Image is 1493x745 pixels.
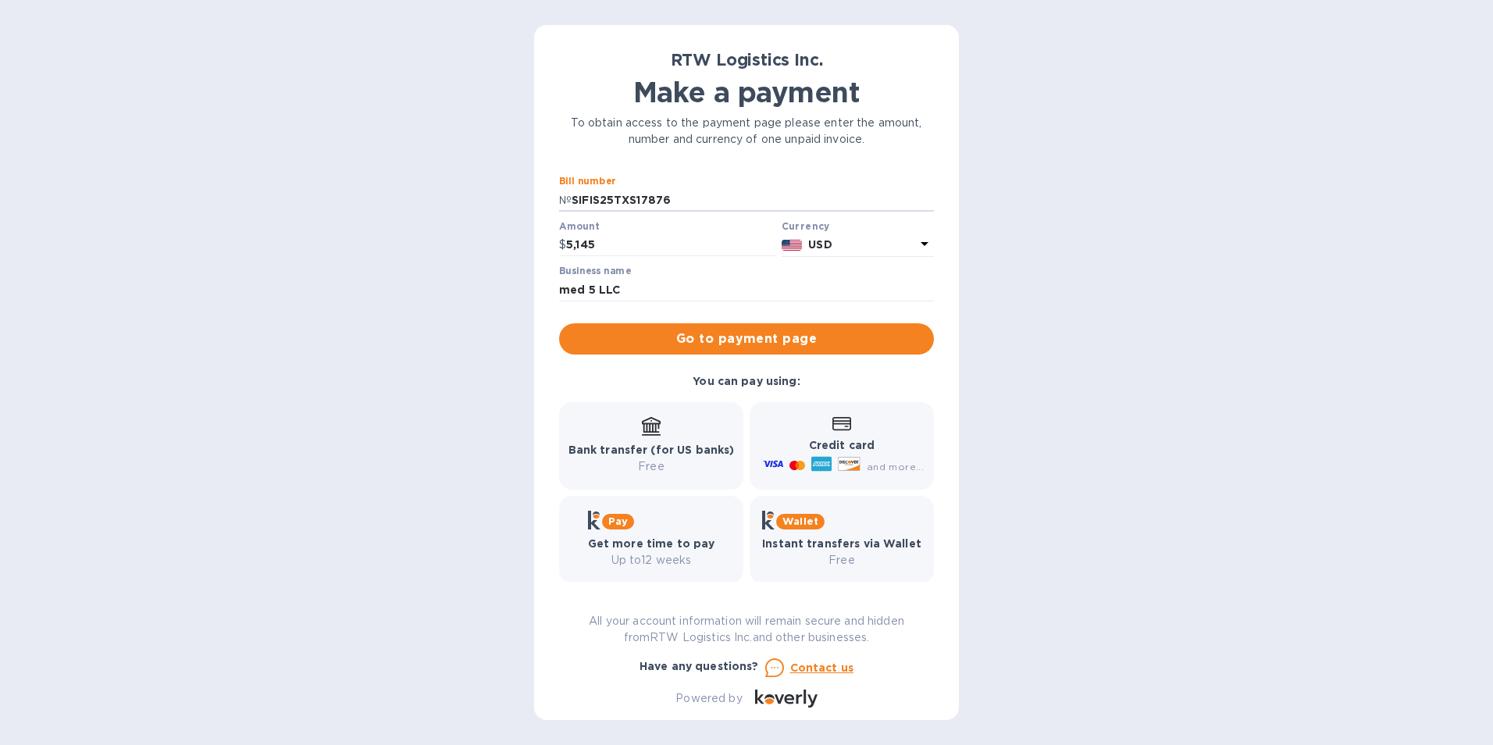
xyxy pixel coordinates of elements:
p: All your account information will remain secure and hidden from RTW Logistics Inc. and other busi... [559,613,934,646]
b: Currency [782,220,830,232]
p: Up to 12 weeks [588,552,715,569]
span: and more... [867,461,924,472]
b: USD [808,238,832,251]
img: USD [782,240,803,251]
b: Pay [608,515,628,527]
h1: Make a payment [559,76,934,109]
u: Contact us [790,661,854,674]
p: $ [559,237,566,253]
input: Enter bill number [572,188,934,212]
input: 0.00 [566,233,775,257]
label: Business name [559,267,631,276]
b: Have any questions? [640,660,759,672]
p: Powered by [675,690,742,707]
b: RTW Logistics Inc. [671,50,823,70]
b: Get more time to pay [588,537,715,550]
b: Wallet [782,515,818,527]
b: You can pay using: [693,375,800,387]
input: Enter business name [559,278,934,301]
button: Go to payment page [559,323,934,355]
b: Instant transfers via Wallet [762,537,921,550]
label: Bill number [559,177,615,187]
p: Free [568,458,735,475]
label: Amount [559,222,599,231]
p: № [559,192,572,209]
p: To obtain access to the payment page please enter the amount, number and currency of one unpaid i... [559,115,934,148]
span: Go to payment page [572,330,921,348]
b: Credit card [809,439,875,451]
p: Free [762,552,921,569]
b: Bank transfer (for US banks) [568,444,735,456]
